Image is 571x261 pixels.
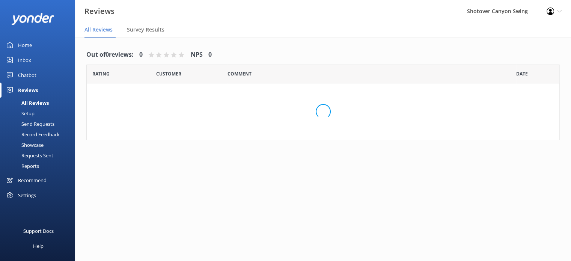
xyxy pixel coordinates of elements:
h3: Reviews [84,5,115,17]
div: Reports [5,161,39,171]
h4: 0 [139,50,143,60]
span: Date [156,70,181,77]
h4: NPS [191,50,203,60]
a: Reports [5,161,75,171]
div: Requests Sent [5,150,53,161]
a: Requests Sent [5,150,75,161]
span: Date [92,70,110,77]
h4: 0 [208,50,212,60]
div: Inbox [18,53,31,68]
a: All Reviews [5,98,75,108]
div: Showcase [5,140,44,150]
span: Survey Results [127,26,164,33]
div: Help [33,238,44,253]
div: Support Docs [23,223,54,238]
a: Send Requests [5,119,75,129]
a: Setup [5,108,75,119]
img: yonder-white-logo.png [11,13,54,25]
div: Send Requests [5,119,54,129]
a: Record Feedback [5,129,75,140]
span: All Reviews [84,26,113,33]
div: Reviews [18,83,38,98]
div: Home [18,38,32,53]
div: Chatbot [18,68,36,83]
div: Setup [5,108,35,119]
a: Showcase [5,140,75,150]
div: Recommend [18,173,47,188]
div: All Reviews [5,98,49,108]
span: Date [516,70,528,77]
h4: Out of 0 reviews: [86,50,134,60]
div: Record Feedback [5,129,60,140]
div: Settings [18,188,36,203]
span: Question [227,70,252,77]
